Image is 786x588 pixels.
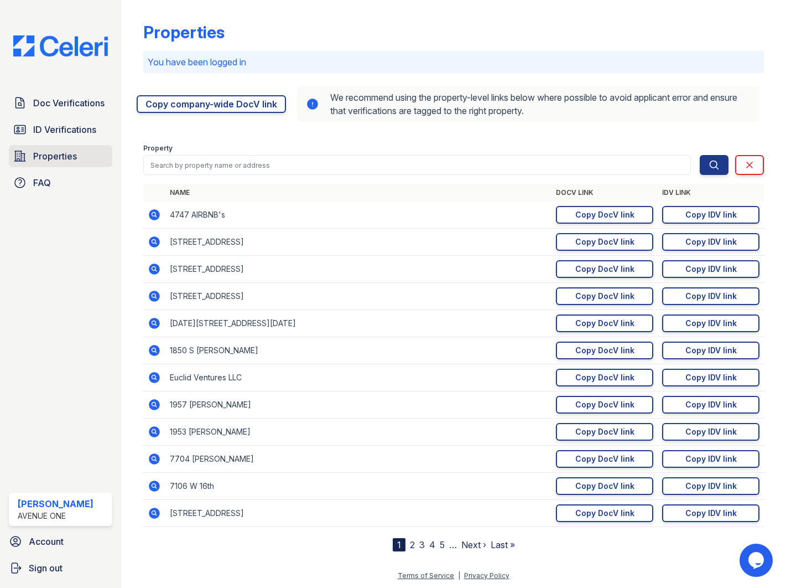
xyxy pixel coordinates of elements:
[165,283,551,310] td: [STREET_ADDRESS]
[575,291,634,302] div: Copy DocV link
[165,256,551,283] td: [STREET_ADDRESS]
[165,364,551,391] td: Euclid Ventures LLC
[458,571,460,580] div: |
[556,314,653,332] a: Copy DocV link
[556,233,653,251] a: Copy DocV link
[398,571,454,580] a: Terms of Service
[137,95,286,113] a: Copy company-wide DocV link
[165,310,551,337] td: [DATE][STREET_ADDRESS][DATE]
[165,229,551,256] td: [STREET_ADDRESS]
[33,96,105,110] span: Doc Verifications
[29,535,64,548] span: Account
[575,318,634,329] div: Copy DocV link
[685,399,737,410] div: Copy IDV link
[9,145,112,167] a: Properties
[4,557,117,579] a: Sign out
[165,184,551,202] th: Name
[662,450,759,468] a: Copy IDV link
[575,399,634,410] div: Copy DocV link
[685,264,737,275] div: Copy IDV link
[575,372,634,383] div: Copy DocV link
[685,426,737,437] div: Copy IDV link
[685,345,737,356] div: Copy IDV link
[556,206,653,224] a: Copy DocV link
[33,123,96,136] span: ID Verifications
[662,423,759,441] a: Copy IDV link
[410,539,415,550] a: 2
[464,571,509,580] a: Privacy Policy
[165,337,551,364] td: 1850 S [PERSON_NAME]
[491,539,515,550] a: Last »
[556,260,653,278] a: Copy DocV link
[18,510,93,522] div: Avenue One
[575,508,634,519] div: Copy DocV link
[419,539,425,550] a: 3
[685,481,737,492] div: Copy IDV link
[165,419,551,446] td: 1953 [PERSON_NAME]
[551,184,658,202] th: DocV Link
[33,176,51,189] span: FAQ
[165,500,551,527] td: [STREET_ADDRESS]
[575,236,634,247] div: Copy DocV link
[662,396,759,414] a: Copy IDV link
[575,426,634,437] div: Copy DocV link
[662,504,759,522] a: Copy IDV link
[143,144,173,153] label: Property
[662,206,759,224] a: Copy IDV link
[685,508,737,519] div: Copy IDV link
[9,172,112,194] a: FAQ
[575,345,634,356] div: Copy DocV link
[685,372,737,383] div: Copy IDV link
[4,530,117,553] a: Account
[556,369,653,386] a: Copy DocV link
[148,55,759,69] p: You have been logged in
[662,369,759,386] a: Copy IDV link
[685,236,737,247] div: Copy IDV link
[165,473,551,500] td: 7106 W 16th
[685,291,737,302] div: Copy IDV link
[9,92,112,114] a: Doc Verifications
[449,538,457,551] span: …
[662,342,759,359] a: Copy IDV link
[685,453,737,465] div: Copy IDV link
[556,504,653,522] a: Copy DocV link
[9,118,112,141] a: ID Verifications
[662,287,759,305] a: Copy IDV link
[556,423,653,441] a: Copy DocV link
[143,155,691,175] input: Search by property name or address
[575,481,634,492] div: Copy DocV link
[740,544,775,577] iframe: chat widget
[662,233,759,251] a: Copy IDV link
[575,209,634,220] div: Copy DocV link
[662,477,759,495] a: Copy IDV link
[685,209,737,220] div: Copy IDV link
[393,538,405,551] div: 1
[440,539,445,550] a: 5
[575,264,634,275] div: Copy DocV link
[556,450,653,468] a: Copy DocV link
[4,35,117,56] img: CE_Logo_Blue-a8612792a0a2168367f1c8372b55b34899dd931a85d93a1a3d3e32e68fde9ad4.png
[165,202,551,229] td: 4747 AIRBNB's
[685,318,737,329] div: Copy IDV link
[33,149,77,163] span: Properties
[18,497,93,510] div: [PERSON_NAME]
[662,314,759,332] a: Copy IDV link
[165,446,551,473] td: 7704 [PERSON_NAME]
[662,260,759,278] a: Copy IDV link
[556,396,653,414] a: Copy DocV link
[297,86,759,122] div: We recommend using the property-level links below where possible to avoid applicant error and ens...
[429,539,435,550] a: 4
[143,22,225,42] div: Properties
[658,184,764,202] th: IDV Link
[29,561,63,575] span: Sign out
[556,342,653,359] a: Copy DocV link
[556,477,653,495] a: Copy DocV link
[461,539,486,550] a: Next ›
[556,287,653,305] a: Copy DocV link
[165,391,551,419] td: 1957 [PERSON_NAME]
[575,453,634,465] div: Copy DocV link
